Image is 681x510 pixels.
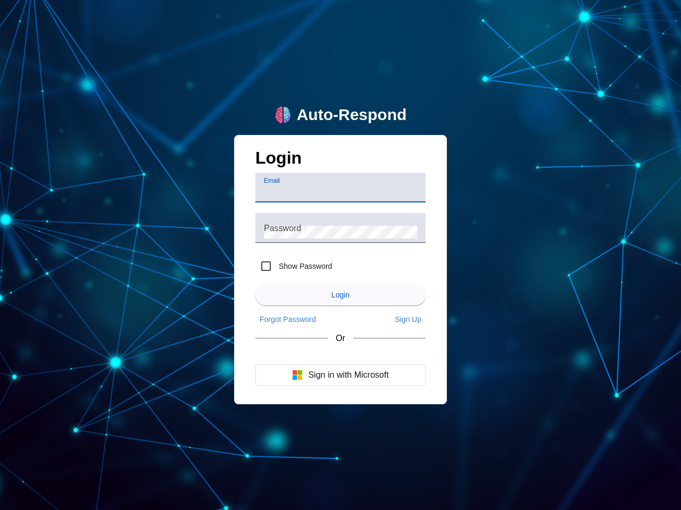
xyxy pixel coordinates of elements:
button: Login [255,284,426,305]
span: Sign Up [395,315,421,324]
mat-label: Password [264,224,301,233]
img: logo [275,106,292,123]
div: Auto-Respond [297,106,407,124]
mat-label: Email [264,177,280,184]
img: Microsoft logo [292,370,303,380]
span: Login [331,291,350,299]
button: Sign in with Microsoft [255,364,426,386]
label: Show Password [277,261,332,271]
span: Forgot Password [260,315,316,324]
span: Or [336,334,345,343]
h1: Login [255,148,426,173]
a: logoAuto-Respond [275,106,407,124]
